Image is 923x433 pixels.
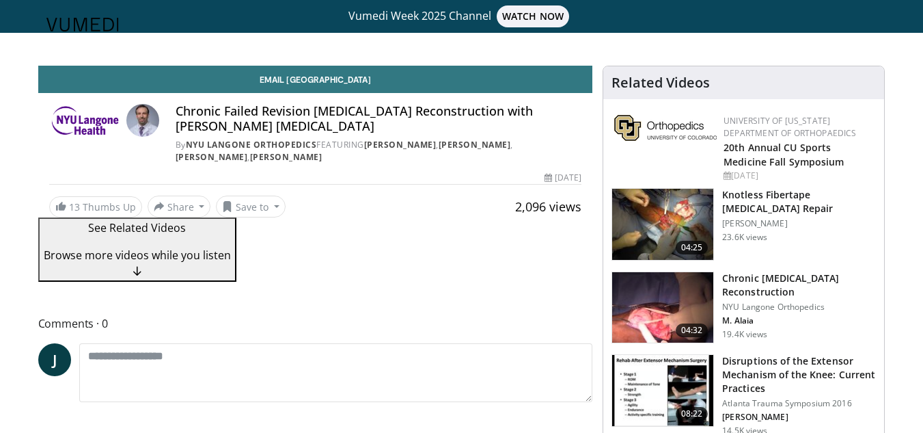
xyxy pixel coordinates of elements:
[46,18,119,31] img: VuMedi Logo
[38,343,71,376] a: J
[515,198,581,215] span: 2,096 views
[250,151,322,163] a: [PERSON_NAME]
[724,170,873,182] div: [DATE]
[611,188,876,261] a: 04:25 Knotless Fibertape [MEDICAL_DATA] Repair [PERSON_NAME] 23.6K views
[722,315,876,326] p: Michael Alaia
[722,412,876,423] p: Frederick Flandry
[612,189,713,260] img: E-HI8y-Omg85H4KX4xMDoxOjBzMTt2bJ.150x105_q85_crop-smart_upscale.jpg
[722,272,876,299] h3: Chronic [MEDICAL_DATA] Reconstruction
[44,248,231,263] span: Browse more videos while you listen
[676,324,708,337] span: 04:32
[722,354,876,395] h3: Disruptions of the Extensor Mechanism of the Knee: Current Practices
[722,188,876,215] h3: Knotless Fibertape [MEDICAL_DATA] Repair
[724,115,856,139] a: University of [US_STATE] Department of Orthopaedics
[364,139,437,150] a: [PERSON_NAME]
[722,218,876,229] p: [PERSON_NAME]
[176,151,248,163] a: [PERSON_NAME]
[69,200,80,213] span: 13
[676,241,708,254] span: 04:25
[176,139,581,163] div: By FEATURING , , ,
[44,220,231,236] p: See Related Videos
[186,139,317,150] a: NYU Langone Orthopedics
[611,75,710,91] h4: Related Videos
[38,66,593,93] a: Email [GEOGRAPHIC_DATA]
[676,407,708,421] span: 08:22
[612,355,713,426] img: c329ce19-05ea-4e12-b583-111b1ee27852.150x105_q85_crop-smart_upscale.jpg
[612,272,713,343] img: E-HI8y-Omg85H4KX4xMDoxOjBzMTt2bJ.150x105_q85_crop-smart_upscale.jpg
[545,172,581,184] div: [DATE]
[722,329,767,340] p: 19.4K views
[216,196,286,218] button: Save to
[49,196,142,218] a: 13 Thumbs Up
[148,196,211,218] button: Share
[439,139,511,150] a: [PERSON_NAME]
[611,272,876,344] a: 04:32 Chronic [MEDICAL_DATA] Reconstruction NYU Langone Orthopedics M. Alaia 19.4K views
[614,115,717,141] img: 355603a8-37da-49b6-856f-e00d7e9307d3.png.150x105_q85_autocrop_double_scale_upscale_version-0.2.png
[38,315,593,332] span: Comments 0
[722,398,876,409] p: Atlanta Trauma Symposium 2016
[38,218,236,282] button: See Related Videos Browse more videos while you listen
[722,302,876,313] p: NYU Langone Orthopedics
[176,104,581,133] h4: Chronic Failed Revision [MEDICAL_DATA] Reconstruction with [PERSON_NAME] [MEDICAL_DATA]
[722,232,767,243] p: 23.6K views
[49,104,121,137] img: NYU Langone Orthopedics
[126,104,159,137] img: Avatar
[724,141,844,168] a: 20th Annual CU Sports Medicine Fall Symposium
